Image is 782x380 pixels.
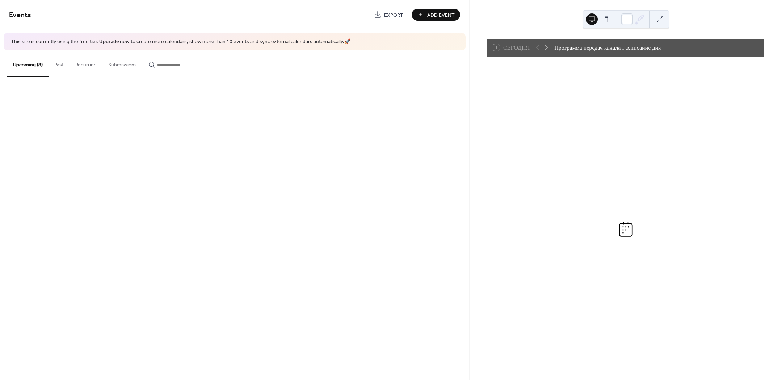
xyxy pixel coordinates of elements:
[554,43,661,52] div: Программа передач канала Расписание дня
[99,37,130,47] a: Upgrade now
[427,11,455,19] span: Add Event
[49,50,70,76] button: Past
[7,50,49,77] button: Upcoming (8)
[384,11,403,19] span: Export
[102,50,143,76] button: Submissions
[369,9,409,21] a: Export
[70,50,102,76] button: Recurring
[11,38,350,46] span: This site is currently using the free tier. to create more calendars, show more than 10 events an...
[412,9,460,21] button: Add Event
[9,8,31,22] span: Events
